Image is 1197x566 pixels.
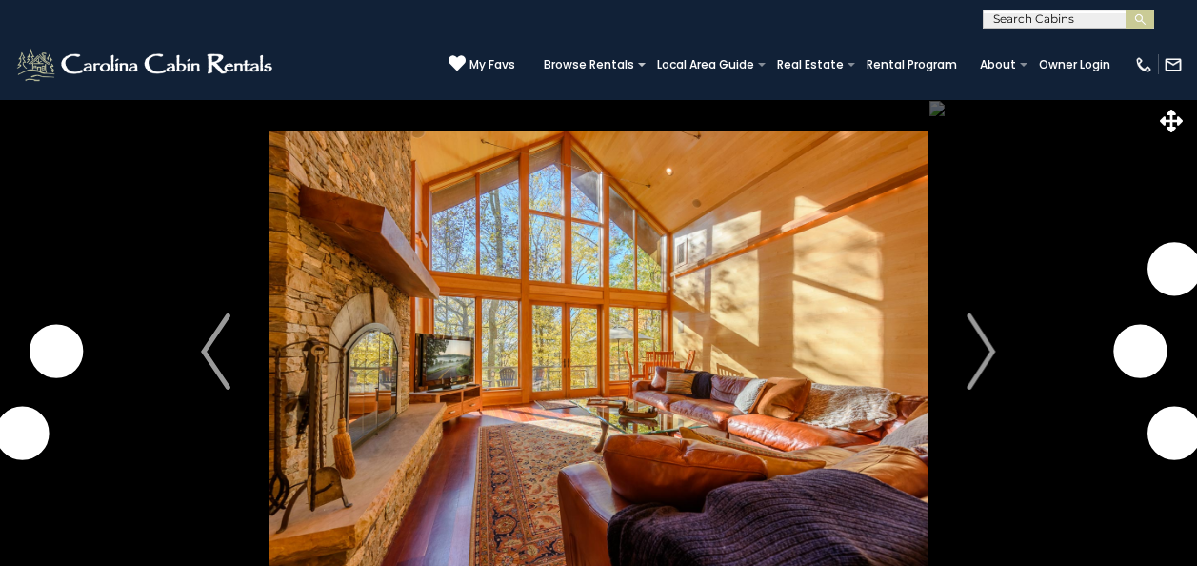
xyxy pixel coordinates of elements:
a: Local Area Guide [648,51,764,78]
img: mail-regular-white.png [1164,55,1183,74]
a: Owner Login [1029,51,1120,78]
img: arrow [201,313,229,390]
a: Browse Rentals [534,51,644,78]
a: Rental Program [857,51,967,78]
img: arrow [967,313,995,390]
a: About [970,51,1026,78]
img: phone-regular-white.png [1134,55,1153,74]
a: Real Estate [768,51,853,78]
img: White-1-2.png [14,46,278,84]
span: My Favs [469,56,515,73]
a: My Favs [449,54,515,74]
